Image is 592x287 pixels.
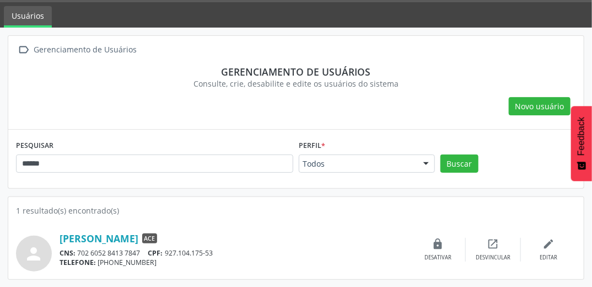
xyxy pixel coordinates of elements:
span: Novo usuário [515,100,564,112]
i: edit [542,238,555,250]
i: lock [432,238,444,250]
div: [PHONE_NUMBER] [60,258,411,267]
a:  Gerenciamento de Usuários [16,42,139,58]
label: Perfil [299,137,325,155]
div: Gerenciamento de usuários [24,66,568,78]
span: CNS: [60,248,76,258]
button: Novo usuário [509,97,571,116]
span: Todos [303,158,412,169]
button: Buscar [440,155,478,173]
span: TELEFONE: [60,258,96,267]
div: Consulte, crie, desabilite e edite os usuários do sistema [24,78,568,89]
div: Editar [540,254,557,262]
div: 1 resultado(s) encontrado(s) [16,205,576,216]
span: CPF: [148,248,163,258]
div: Desvincular [476,254,510,262]
button: Feedback - Mostrar pesquisa [571,106,592,181]
div: Gerenciamento de Usuários [32,42,139,58]
i: open_in_new [487,238,499,250]
span: ACE [142,233,157,243]
i:  [16,42,32,58]
label: PESQUISAR [16,137,53,155]
a: [PERSON_NAME] [60,232,138,245]
div: Desativar [424,254,451,262]
a: Usuários [4,6,52,28]
div: 702 6052 8413 7847 927.104.175-53 [60,248,411,258]
span: Feedback [577,117,586,156]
